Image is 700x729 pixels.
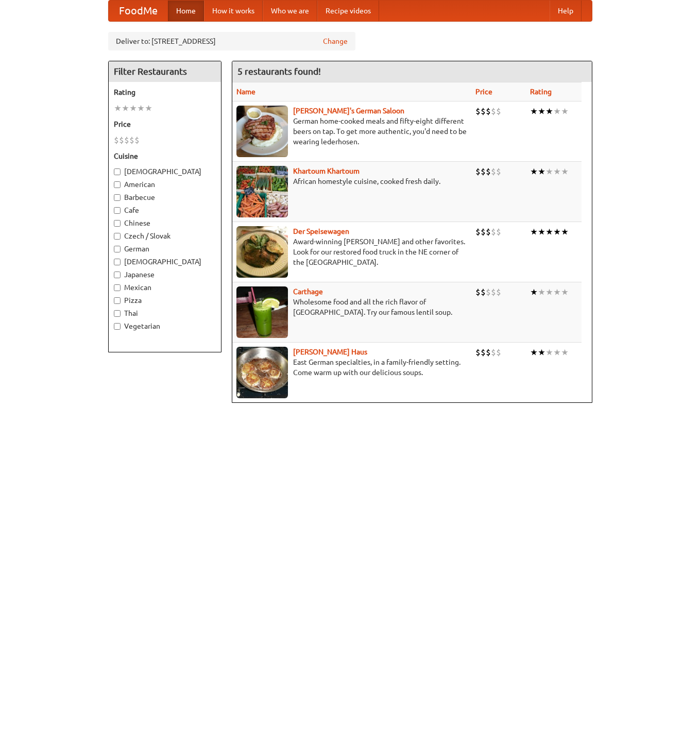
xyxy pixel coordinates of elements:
[475,347,481,358] li: $
[237,66,321,76] ng-pluralize: 5 restaurants found!
[475,286,481,298] li: $
[553,166,561,177] li: ★
[114,194,121,201] input: Barbecue
[545,286,553,298] li: ★
[236,176,467,187] p: African homestyle cuisine, cooked fresh daily.
[561,106,569,117] li: ★
[168,1,204,21] a: Home
[561,226,569,238] li: ★
[114,87,216,97] h5: Rating
[293,227,349,235] a: Der Speisewagen
[538,226,545,238] li: ★
[293,107,404,115] a: [PERSON_NAME]'s German Saloon
[496,226,501,238] li: $
[561,347,569,358] li: ★
[545,226,553,238] li: ★
[114,103,122,114] li: ★
[145,103,152,114] li: ★
[538,166,545,177] li: ★
[481,166,486,177] li: $
[114,244,216,254] label: German
[236,236,467,267] p: Award-winning [PERSON_NAME] and other favorites. Look for our restored food truck in the NE corne...
[553,347,561,358] li: ★
[109,61,221,82] h4: Filter Restaurants
[114,166,216,177] label: [DEMOGRAPHIC_DATA]
[134,134,140,146] li: $
[561,286,569,298] li: ★
[491,347,496,358] li: $
[481,347,486,358] li: $
[481,286,486,298] li: $
[486,286,491,298] li: $
[114,151,216,161] h5: Cuisine
[545,166,553,177] li: ★
[204,1,263,21] a: How it works
[114,231,216,241] label: Czech / Slovak
[114,321,216,331] label: Vegetarian
[481,106,486,117] li: $
[236,116,467,147] p: German home-cooked meals and fifty-eight different beers on tap. To get more authentic, you'd nee...
[530,106,538,117] li: ★
[553,106,561,117] li: ★
[293,348,367,356] a: [PERSON_NAME] Haus
[236,297,467,317] p: Wholesome food and all the rich flavor of [GEOGRAPHIC_DATA]. Try our famous lentil soup.
[236,347,288,398] img: kohlhaus.jpg
[323,36,348,46] a: Change
[114,218,216,228] label: Chinese
[124,134,129,146] li: $
[114,295,216,306] label: Pizza
[236,286,288,338] img: carthage.jpg
[491,166,496,177] li: $
[114,119,216,129] h5: Price
[114,205,216,215] label: Cafe
[561,166,569,177] li: ★
[236,106,288,157] img: esthers.jpg
[491,226,496,238] li: $
[550,1,582,21] a: Help
[486,226,491,238] li: $
[114,282,216,293] label: Mexican
[114,257,216,267] label: [DEMOGRAPHIC_DATA]
[496,286,501,298] li: $
[538,347,545,358] li: ★
[293,167,360,175] a: Khartoum Khartoum
[114,310,121,317] input: Thai
[496,166,501,177] li: $
[491,286,496,298] li: $
[114,181,121,188] input: American
[545,347,553,358] li: ★
[491,106,496,117] li: $
[317,1,379,21] a: Recipe videos
[114,284,121,291] input: Mexican
[114,272,121,278] input: Japanese
[530,286,538,298] li: ★
[236,226,288,278] img: speisewagen.jpg
[486,166,491,177] li: $
[114,179,216,190] label: American
[263,1,317,21] a: Who we are
[530,166,538,177] li: ★
[530,226,538,238] li: ★
[122,103,129,114] li: ★
[114,297,121,304] input: Pizza
[114,323,121,330] input: Vegetarian
[553,226,561,238] li: ★
[129,103,137,114] li: ★
[114,134,119,146] li: $
[475,106,481,117] li: $
[236,166,288,217] img: khartoum.jpg
[129,134,134,146] li: $
[496,347,501,358] li: $
[137,103,145,114] li: ★
[486,347,491,358] li: $
[475,88,492,96] a: Price
[119,134,124,146] li: $
[114,246,121,252] input: German
[114,168,121,175] input: [DEMOGRAPHIC_DATA]
[236,357,467,378] p: East German specialties, in a family-friendly setting. Come warm up with our delicious soups.
[496,106,501,117] li: $
[114,207,121,214] input: Cafe
[475,166,481,177] li: $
